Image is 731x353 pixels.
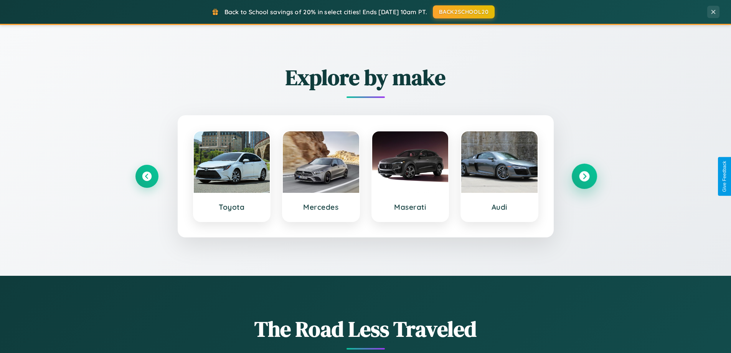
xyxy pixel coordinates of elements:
[380,202,441,212] h3: Maserati
[201,202,262,212] h3: Toyota
[290,202,351,212] h3: Mercedes
[722,161,727,192] div: Give Feedback
[433,5,495,18] button: BACK2SCHOOL20
[135,314,596,344] h1: The Road Less Traveled
[469,202,530,212] h3: Audi
[224,8,427,16] span: Back to School savings of 20% in select cities! Ends [DATE] 10am PT.
[135,63,596,92] h2: Explore by make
